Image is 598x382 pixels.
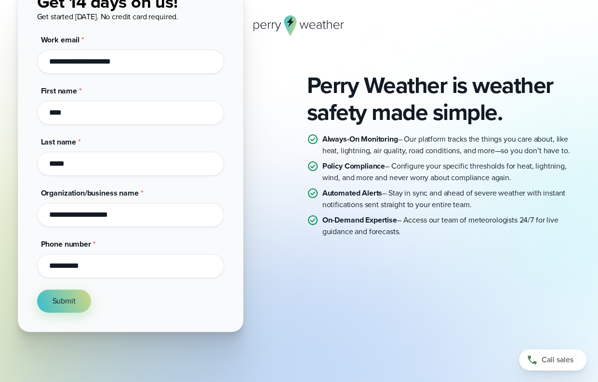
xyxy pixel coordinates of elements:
[519,349,586,370] a: Call sales
[53,295,76,307] span: Submit
[322,214,397,225] strong: On-Demand Expertise
[322,160,385,171] strong: Policy Compliance
[322,160,581,184] p: – Configure your specific thresholds for heat, lightning, wind, and more and never worry about co...
[322,214,581,237] p: – Access our team of meteorologists 24/7 for live guidance and forecasts.
[322,133,581,157] p: – Our platform tracks the things you care about, like heat, lightning, air quality, road conditio...
[37,11,178,22] span: Get started [DATE]. No credit card required.
[322,133,398,145] strong: Always-On Monitoring
[322,187,383,198] strong: Automated Alerts
[41,34,80,45] span: Work email
[37,290,91,313] button: Submit
[41,187,139,198] span: Organization/business name
[322,187,581,211] p: – Stay in sync and ahead of severe weather with instant notifications sent straight to your entir...
[41,85,78,96] span: First name
[542,354,573,366] span: Call sales
[41,136,77,147] span: Last name
[41,238,91,250] span: Phone number
[307,72,581,126] h2: Perry Weather is weather safety made simple.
